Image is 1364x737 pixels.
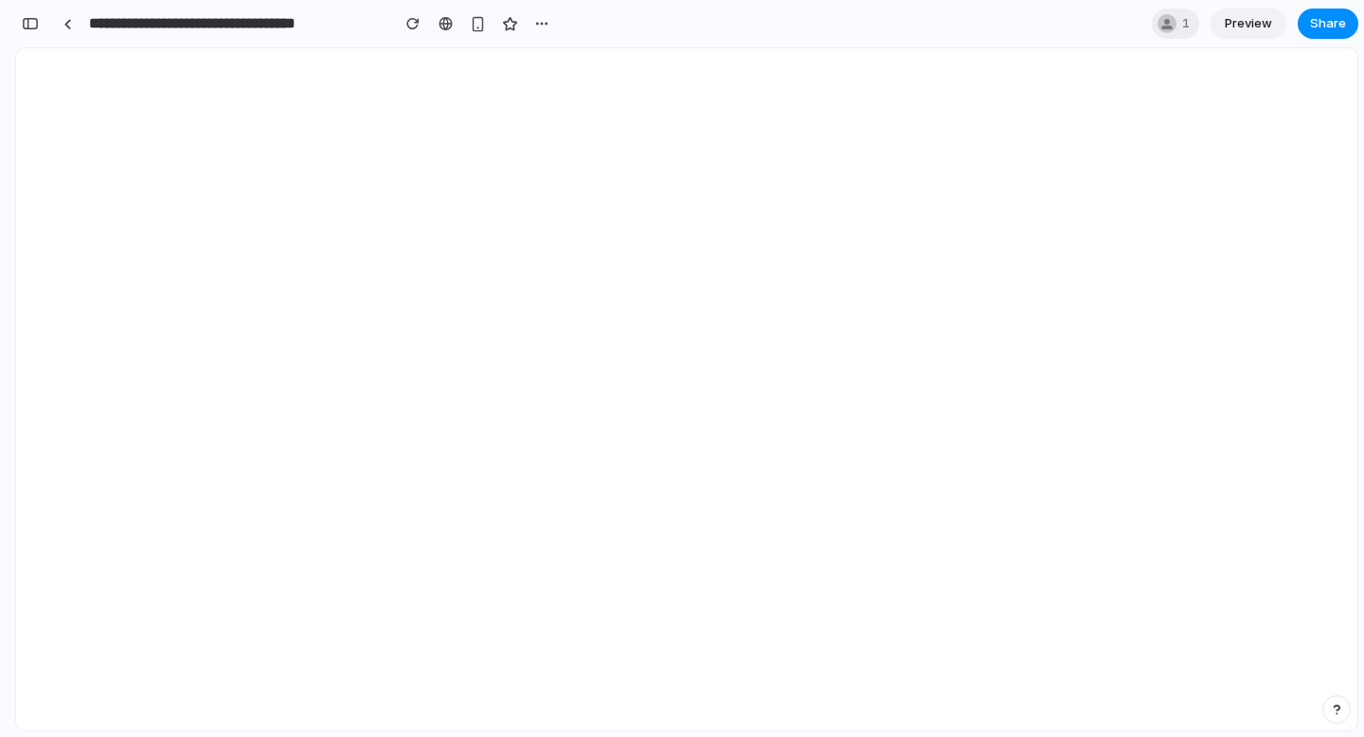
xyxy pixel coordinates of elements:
div: 1 [1152,9,1199,39]
a: Preview [1211,9,1286,39]
span: Preview [1225,14,1272,33]
span: 1 [1182,14,1195,33]
button: Share [1298,9,1358,39]
span: Share [1310,14,1346,33]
